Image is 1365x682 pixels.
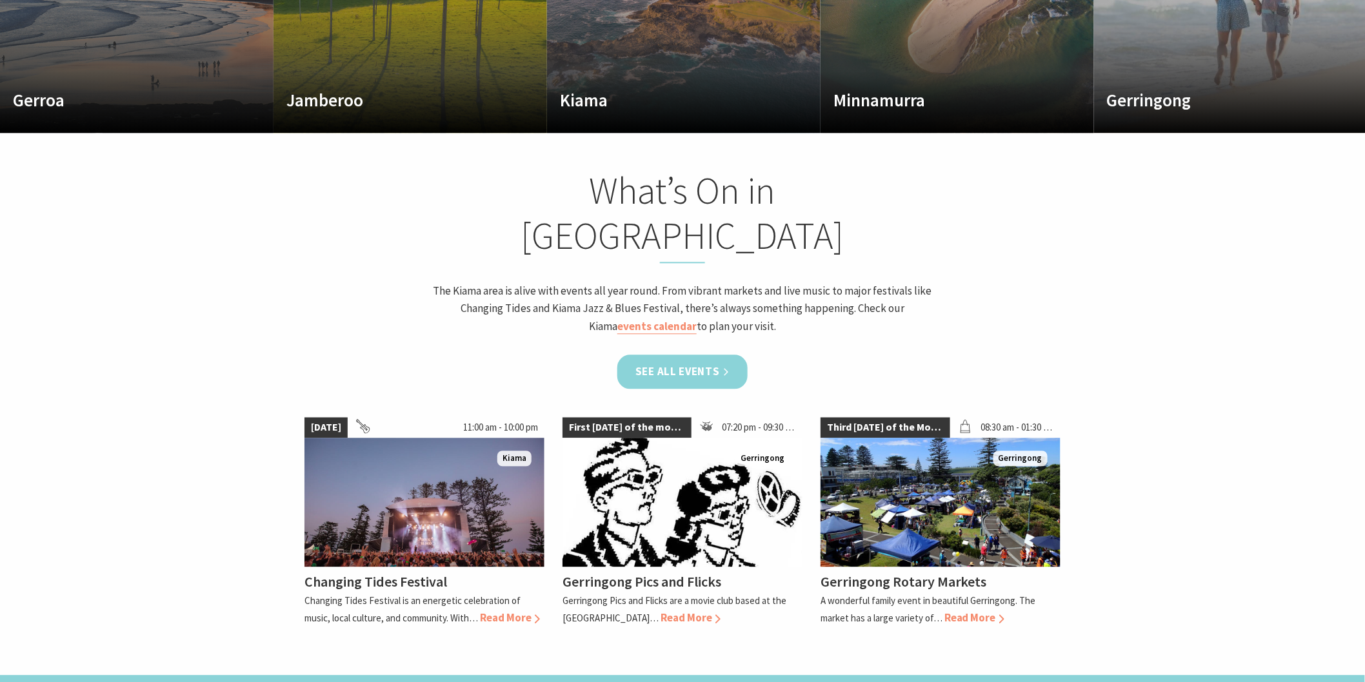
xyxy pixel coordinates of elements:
[944,610,1004,625] span: Read More
[430,282,935,335] p: The Kiama area is alive with events all year round. From vibrant markets and live music to major ...
[975,417,1061,438] span: 08:30 am - 01:30 pm
[563,572,721,590] h4: Gerringong Pics and Flicks
[993,451,1048,467] span: Gerringong
[617,355,748,389] a: See all Events
[304,594,521,624] p: Changing Tides Festival is an energetic celebration of music, local culture, and community. With…
[560,90,766,110] h4: Kiama
[430,168,935,263] h2: What’s On in [GEOGRAPHIC_DATA]
[563,417,692,438] span: First [DATE] of the month
[821,438,1061,567] img: Christmas Market and Street Parade
[563,594,786,624] p: Gerringong Pics and Flicks are a movie club based at the [GEOGRAPHIC_DATA]…
[304,417,544,627] a: [DATE] 11:00 am - 10:00 pm Changing Tides Main Stage Kiama Changing Tides Festival Changing Tides...
[617,319,697,334] a: events calendar
[715,417,802,438] span: 07:20 pm - 09:30 pm
[821,417,1061,627] a: Third [DATE] of the Month 08:30 am - 01:30 pm Christmas Market and Street Parade Gerringong Gerri...
[304,438,544,567] img: Changing Tides Main Stage
[13,90,219,110] h4: Gerroa
[821,417,950,438] span: Third [DATE] of the Month
[1107,90,1313,110] h4: Gerringong
[735,451,790,467] span: Gerringong
[833,90,1040,110] h4: Minnamurra
[821,572,987,590] h4: Gerringong Rotary Markets
[821,594,1036,624] p: A wonderful family event in beautiful Gerringong. The market has a large variety of…
[304,417,348,438] span: [DATE]
[457,417,544,438] span: 11:00 am - 10:00 pm
[563,417,802,627] a: First [DATE] of the month 07:20 pm - 09:30 pm Gerringong Gerringong Pics and Flicks Gerringong Pi...
[286,90,493,110] h4: Jamberoo
[480,610,540,625] span: Read More
[304,572,447,590] h4: Changing Tides Festival
[497,451,532,467] span: Kiama
[661,610,721,625] span: Read More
